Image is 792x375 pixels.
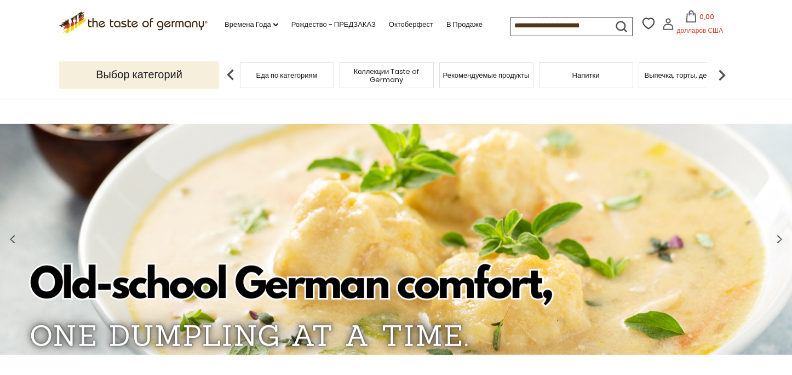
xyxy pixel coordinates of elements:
[291,19,376,31] a: Рождество - ПРЕДЗАКАЗ
[645,70,727,80] font: Выпечка, торты, десерты
[96,67,182,82] font: Выбор категорий
[443,70,530,80] font: Рекомендуемые продукты
[711,64,733,86] img: следующая стрелка
[225,19,278,31] a: Времена года
[291,19,376,30] font: Рождество - ПРЕДЗАКАЗ
[572,70,600,80] font: Напитки
[676,10,723,41] button: 0,00 долларов США
[343,67,431,84] a: Коллекции Taste of Germany
[389,19,433,31] a: Октоберфест
[645,71,727,79] a: Выпечка, торты, десерты
[256,70,318,80] font: Еда по категориям
[572,71,600,79] a: Напитки
[225,19,271,30] font: Времена года
[446,19,483,31] a: В продаже
[443,71,530,79] a: Рекомендуемые продукты
[389,19,433,30] font: Октоберфест
[677,12,723,35] font: 0,00 долларов США
[354,66,420,85] font: Коллекции Taste of Germany
[256,71,318,79] a: Еда по категориям
[446,19,483,30] font: В продаже
[220,64,242,86] img: предыдущая стрелка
